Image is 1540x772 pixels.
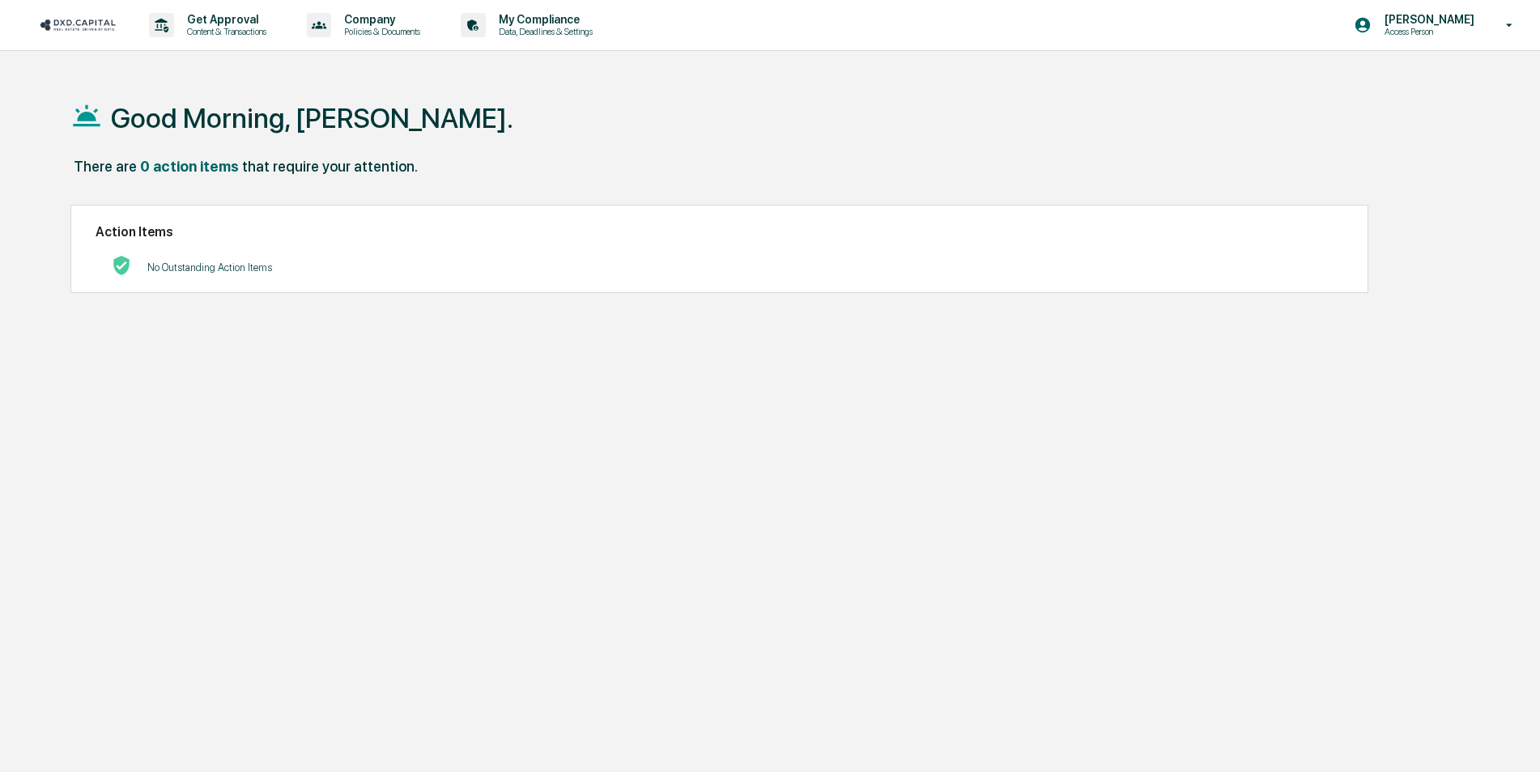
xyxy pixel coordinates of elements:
p: My Compliance [486,13,601,26]
div: that require your attention. [242,158,418,175]
p: Policies & Documents [331,26,428,37]
p: Content & Transactions [174,26,274,37]
img: No Actions logo [112,256,131,275]
div: 0 action items [140,158,239,175]
p: Access Person [1372,26,1483,37]
div: There are [74,158,137,175]
p: [PERSON_NAME] [1372,13,1483,26]
h2: Action Items [96,224,1343,240]
h1: Good Morning, [PERSON_NAME]. [111,102,513,134]
p: No Outstanding Action Items [147,261,272,274]
img: logo [39,17,117,32]
p: Get Approval [174,13,274,26]
p: Data, Deadlines & Settings [486,26,601,37]
p: Company [331,13,428,26]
